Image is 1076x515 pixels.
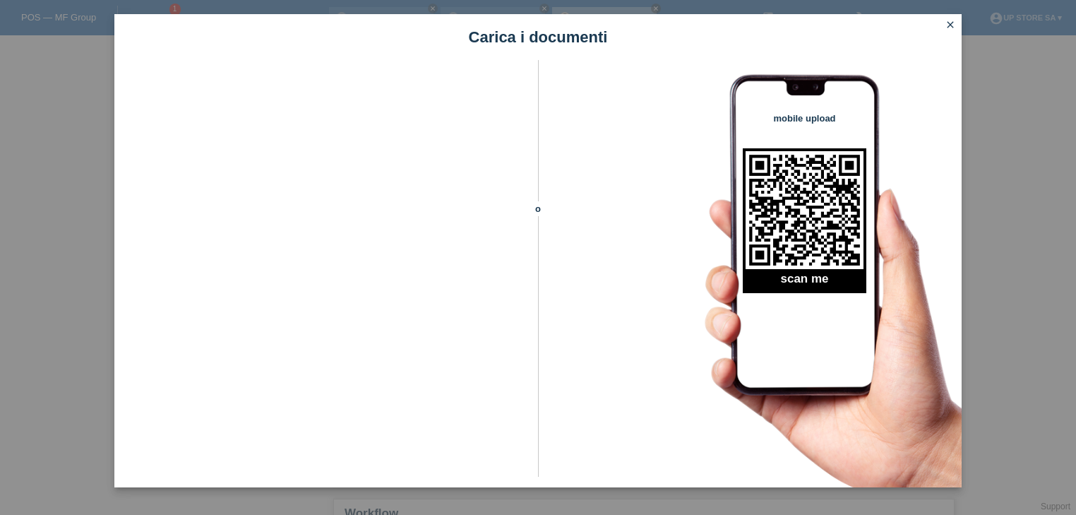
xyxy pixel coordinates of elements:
[743,113,866,124] h4: mobile upload
[743,272,866,293] h2: scan me
[136,95,513,449] iframe: Upload
[941,18,960,34] a: close
[513,201,563,216] span: o
[114,28,962,46] h1: Carica i documenti
[945,19,956,30] i: close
